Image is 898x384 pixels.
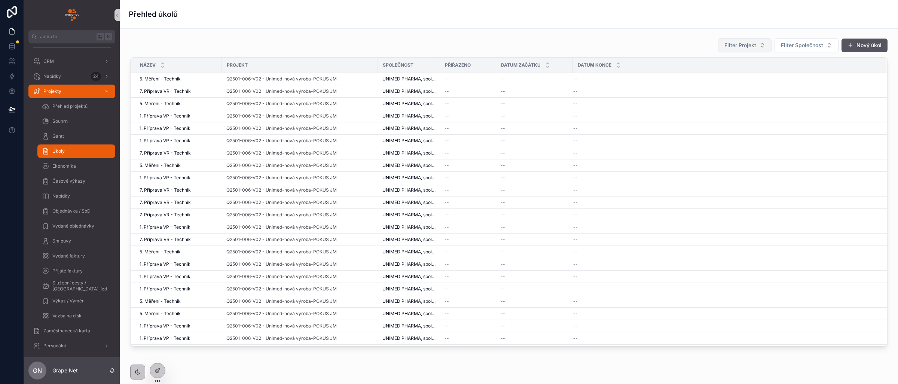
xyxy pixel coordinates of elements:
[140,249,217,255] a: 5. Měření - Technik
[501,212,568,218] a: --
[382,298,436,304] span: UNIMED PHARMA, spol. s r.o.
[226,286,337,292] span: Q2501-006-V02 - Unimed-nová výroba-POKUS JM
[501,286,568,292] a: --
[37,309,115,323] a: Vazba na disk
[226,175,373,181] a: Q2501-006-V02 - Unimed-nová výroba-POKUS JM
[573,224,877,230] a: --
[501,249,568,255] a: --
[382,101,436,107] a: UNIMED PHARMA, spol. s r.o.
[91,72,101,81] div: 24
[37,174,115,188] a: Časové výkazy
[140,150,217,156] a: 7. Příprava VR - Technik
[445,224,492,230] a: --
[140,274,217,280] a: 1. Příprava VP - Technik
[445,162,492,168] a: --
[226,274,373,280] a: Q2501-006-V02 - Unimed-nová výroba-POKUS JM
[573,138,578,144] span: --
[501,175,568,181] a: --
[140,261,217,267] a: 1. Příprava VP - Technik
[501,125,505,131] span: --
[226,162,337,168] a: Q2501-006-V02 - Unimed-nová výroba-POKUS JM
[573,76,877,82] a: --
[37,144,115,158] a: Úkoly
[445,125,449,131] span: --
[573,162,578,168] span: --
[573,175,578,181] span: --
[501,187,568,193] a: --
[501,150,505,156] span: --
[226,76,337,82] a: Q2501-006-V02 - Unimed-nová výroba-POKUS JM
[501,212,505,218] span: --
[37,100,115,113] a: Přehled projektů
[52,148,65,154] span: Úkoly
[501,101,505,107] span: --
[445,175,449,181] span: --
[445,212,492,218] a: --
[573,101,578,107] span: --
[382,138,436,144] a: UNIMED PHARMA, spol. s r.o.
[445,101,492,107] a: --
[37,294,115,308] a: Výkaz / Výměr
[573,138,877,144] a: --
[226,212,337,218] span: Q2501-006-V02 - Unimed-nová výroba-POKUS JM
[226,224,373,230] a: Q2501-006-V02 - Unimed-nová výroba-POKUS JM
[573,150,877,156] a: --
[501,224,568,230] a: --
[28,30,115,43] button: Jump to...K
[140,76,181,82] span: 5. Měření - Technik
[501,199,568,205] a: --
[226,88,337,94] span: Q2501-006-V02 - Unimed-nová výroba-POKUS JM
[226,199,337,205] a: Q2501-006-V02 - Unimed-nová výroba-POKUS JM
[445,113,492,119] a: --
[573,76,578,82] span: --
[501,125,568,131] a: --
[52,118,68,124] span: Souhrn
[382,212,436,218] a: UNIMED PHARMA, spol. s r.o.
[140,224,217,230] a: 1. Příprava VP - Technik
[140,175,190,181] span: 1. Příprava VP - Technik
[573,150,578,156] span: --
[445,175,492,181] a: --
[445,274,449,280] span: --
[226,249,337,255] a: Q2501-006-V02 - Unimed-nová výroba-POKUS JM
[140,162,217,168] a: 5. Měření - Technik
[140,88,217,94] a: 7. Příprava VR - Technik
[501,237,568,243] a: --
[573,125,578,131] span: --
[52,103,88,109] span: Přehled projektů
[226,224,337,230] span: Q2501-006-V02 - Unimed-nová výroba-POKUS JM
[140,237,191,243] span: 7. Příprava VR - Technik
[37,264,115,278] a: Přijaté faktury
[445,212,449,218] span: --
[140,286,217,292] a: 1. Příprava VP - Technik
[501,113,505,119] span: --
[140,237,217,243] a: 7. Příprava VR - Technik
[724,42,756,49] span: Filter Projekt
[382,249,436,255] a: UNIMED PHARMA, spol. s r.o.
[445,187,492,193] a: --
[382,187,436,193] a: UNIMED PHARMA, spol. s r.o.
[140,286,190,292] span: 1. Příprava VP - Technik
[226,237,337,243] a: Q2501-006-V02 - Unimed-nová výroba-POKUS JM
[573,286,877,292] a: --
[573,237,877,243] a: --
[573,261,578,267] span: --
[573,237,578,243] span: --
[226,113,373,119] a: Q2501-006-V02 - Unimed-nová výroba-POKUS JM
[37,234,115,248] a: Smlouvy
[501,162,505,168] span: --
[140,224,190,230] span: 1. Příprava VP - Technik
[382,199,436,205] span: UNIMED PHARMA, spol. s r.o.
[226,187,337,193] a: Q2501-006-V02 - Unimed-nová výroba-POKUS JM
[501,187,505,193] span: --
[226,311,373,317] a: Q2501-006-V02 - Unimed-nová výroba-POKUS JM
[140,113,217,119] a: 1. Příprava VP - Technik
[573,187,578,193] span: --
[140,298,181,304] span: 5. Měření - Technik
[842,39,888,52] a: Nový úkol
[226,237,373,243] a: Q2501-006-V02 - Unimed-nová výroba-POKUS JM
